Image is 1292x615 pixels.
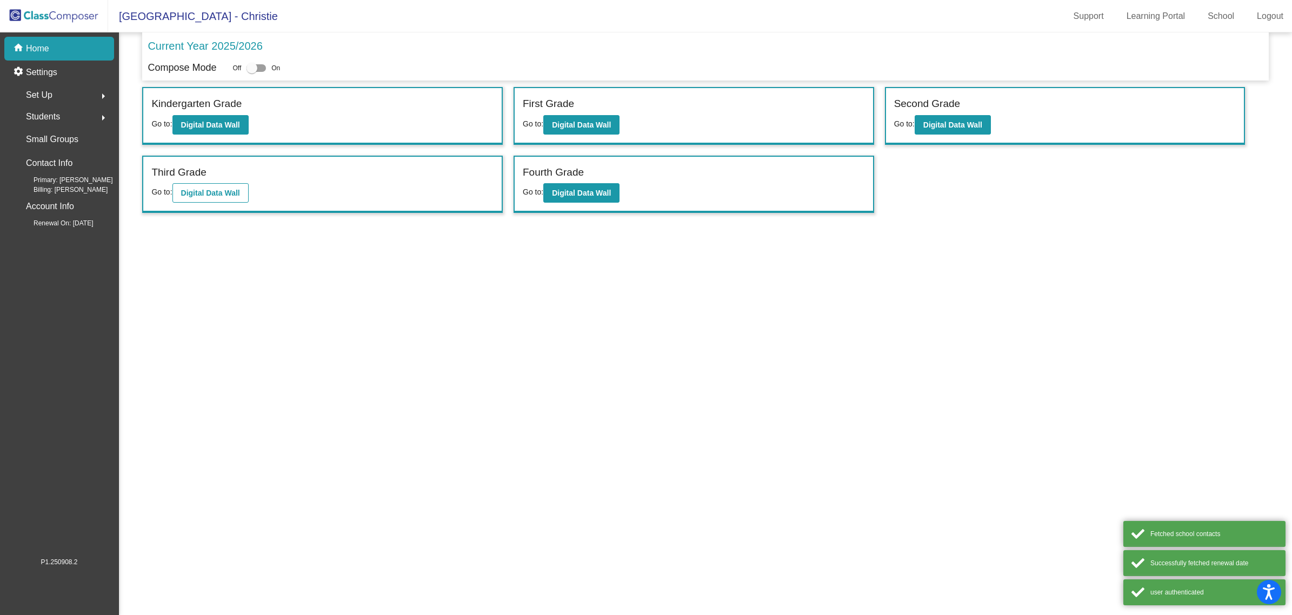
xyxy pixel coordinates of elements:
label: First Grade [523,96,574,112]
span: Primary: [PERSON_NAME] [16,175,113,185]
p: Settings [26,66,57,79]
span: Off [232,63,241,73]
p: Account Info [26,199,74,214]
button: Digital Data Wall [543,183,620,203]
p: Compose Mode [148,61,216,75]
div: user authenticated [1150,587,1277,597]
span: Renewal On: [DATE] [16,218,93,228]
mat-icon: arrow_right [97,111,110,124]
mat-icon: arrow_right [97,90,110,103]
b: Digital Data Wall [552,121,611,129]
span: Billing: [PERSON_NAME] [16,185,108,195]
div: Successfully fetched renewal date [1150,558,1277,568]
a: Logout [1248,8,1292,25]
span: On [271,63,280,73]
span: Go to: [523,188,543,196]
span: Go to: [523,119,543,128]
a: School [1199,8,1243,25]
b: Digital Data Wall [923,121,982,129]
label: Second Grade [894,96,961,112]
span: Go to: [894,119,915,128]
b: Digital Data Wall [181,189,240,197]
div: Fetched school contacts [1150,529,1277,539]
p: Small Groups [26,132,78,147]
mat-icon: home [13,42,26,55]
button: Digital Data Wall [172,183,249,203]
span: Set Up [26,88,52,103]
b: Digital Data Wall [181,121,240,129]
button: Digital Data Wall [543,115,620,135]
b: Digital Data Wall [552,189,611,197]
span: Go to: [151,188,172,196]
p: Home [26,42,49,55]
label: Third Grade [151,165,206,181]
a: Support [1065,8,1113,25]
p: Contact Info [26,156,72,171]
span: [GEOGRAPHIC_DATA] - Christie [108,8,278,25]
label: Kindergarten Grade [151,96,242,112]
a: Learning Portal [1118,8,1194,25]
span: Go to: [151,119,172,128]
p: Current Year 2025/2026 [148,38,262,54]
mat-icon: settings [13,66,26,79]
button: Digital Data Wall [172,115,249,135]
span: Students [26,109,60,124]
label: Fourth Grade [523,165,584,181]
button: Digital Data Wall [915,115,991,135]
